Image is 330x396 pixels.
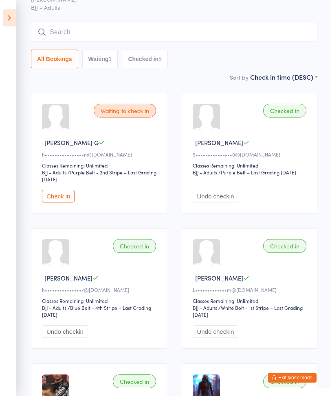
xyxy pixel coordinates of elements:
div: Waiting to check in [94,104,156,117]
div: S•••••••••••••••0@[DOMAIN_NAME] [193,151,309,158]
button: Checked in5 [122,50,168,68]
div: BJJ - Adults [42,169,66,176]
div: Classes Remaining: Unlimited [42,297,158,304]
div: Checked in [113,374,156,388]
div: Checked in [113,239,156,253]
div: Classes Remaining: Unlimited [193,297,309,304]
input: Search [31,23,317,41]
label: Sort by [230,73,249,81]
button: Waiting1 [82,50,118,68]
span: [PERSON_NAME] G [44,138,99,147]
button: All Bookings [31,50,78,68]
div: 1 [109,56,112,62]
span: BJJ - Adults [31,3,317,11]
div: Checked in [263,104,306,117]
span: [PERSON_NAME] [195,138,243,147]
div: BJJ - Adults [193,169,217,176]
button: Undo checkin [193,190,239,202]
span: / White Belt - 1st Stripe – Last Grading [DATE] [193,304,303,318]
div: L•••••••••••••m@[DOMAIN_NAME] [193,286,309,293]
div: h•••••••••••••••7@[DOMAIN_NAME] [42,286,158,293]
div: Check in time (DESC) [250,72,317,81]
div: h••••••••••••••••n@[DOMAIN_NAME] [42,151,158,158]
span: / Purple Belt - 2nd Stripe – Last Grading [DATE] [42,169,156,183]
div: Checked in [263,374,306,388]
div: Checked in [263,239,306,253]
span: [PERSON_NAME] [195,274,243,282]
div: BJJ - Adults [42,304,66,311]
span: / Blue Belt - 4th Stripe – Last Grading [DATE] [42,304,151,318]
button: Exit kiosk mode [268,373,317,383]
div: BJJ - Adults [193,304,217,311]
div: Classes Remaining: Unlimited [42,162,158,169]
button: Undo checkin [42,325,88,338]
span: [PERSON_NAME] [44,274,92,282]
div: Classes Remaining: Unlimited [193,162,309,169]
div: 5 [158,56,162,62]
span: / Purple Belt – Last Grading [DATE] [218,169,296,176]
button: Check in [42,190,75,202]
button: Undo checkin [193,325,239,338]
